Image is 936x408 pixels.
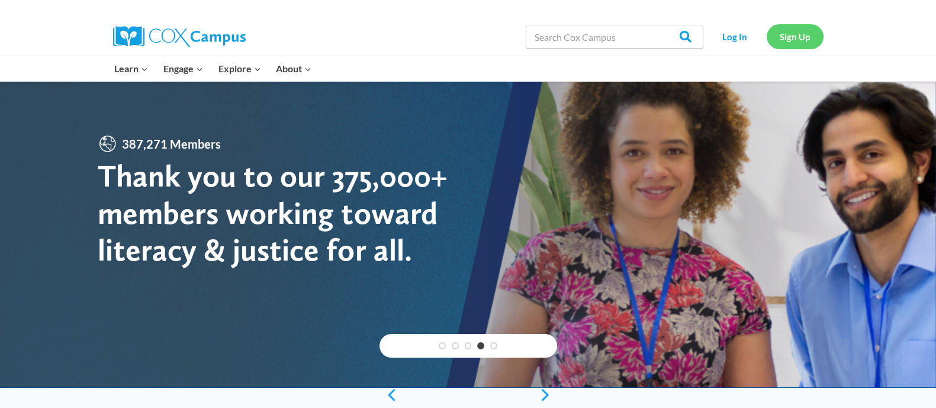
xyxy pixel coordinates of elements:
a: 1 [439,342,446,349]
button: Child menu of Explore [211,56,269,81]
button: Child menu of Engage [156,56,211,81]
nav: Secondary Navigation [709,24,824,49]
a: next [539,388,557,402]
a: Sign Up [767,24,824,49]
img: Cox Campus [113,26,246,47]
div: content slider buttons [379,383,557,407]
button: Child menu of About [268,56,319,81]
div: Thank you to our 375,000+ members working toward literacy & justice for all. [98,158,468,268]
a: 5 [490,342,497,349]
a: 4 [477,342,484,349]
button: Child menu of Learn [107,56,156,81]
span: 387,271 Members [117,134,226,153]
input: Search Cox Campus [526,25,703,49]
a: 2 [452,342,459,349]
a: previous [379,388,397,402]
nav: Primary Navigation [107,56,319,81]
a: Log In [709,24,761,49]
a: 3 [465,342,472,349]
